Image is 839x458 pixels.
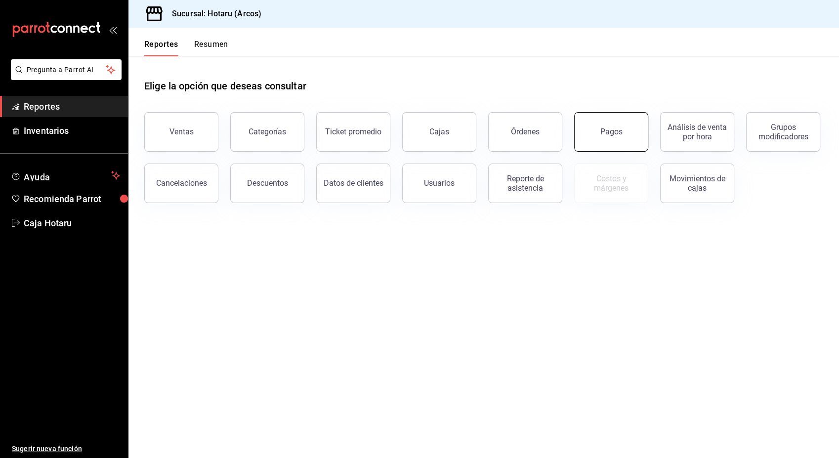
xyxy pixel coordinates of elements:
[144,40,228,56] div: navigation tabs
[144,164,218,203] button: Cancelaciones
[316,164,390,203] button: Datos de clientes
[24,124,120,137] span: Inventarios
[324,178,383,188] div: Datos de clientes
[12,444,120,454] span: Sugerir nueva función
[402,112,476,152] a: Cajas
[230,112,304,152] button: Categorías
[247,178,288,188] div: Descuentos
[144,112,218,152] button: Ventas
[24,169,107,181] span: Ayuda
[169,127,194,136] div: Ventas
[429,126,450,138] div: Cajas
[325,127,381,136] div: Ticket promedio
[144,40,178,56] button: Reportes
[495,174,556,193] div: Reporte de asistencia
[424,178,455,188] div: Usuarios
[660,164,734,203] button: Movimientos de cajas
[24,100,120,113] span: Reportes
[660,112,734,152] button: Análisis de venta por hora
[402,164,476,203] button: Usuarios
[488,112,562,152] button: Órdenes
[316,112,390,152] button: Ticket promedio
[581,174,642,193] div: Costos y márgenes
[574,164,648,203] button: Contrata inventarios para ver este reporte
[11,59,122,80] button: Pregunta a Parrot AI
[109,26,117,34] button: open_drawer_menu
[144,79,306,93] h1: Elige la opción que deseas consultar
[574,112,648,152] button: Pagos
[511,127,540,136] div: Órdenes
[156,178,207,188] div: Cancelaciones
[753,123,814,141] div: Grupos modificadores
[7,72,122,82] a: Pregunta a Parrot AI
[164,8,261,20] h3: Sucursal: Hotaru (Arcos)
[249,127,286,136] div: Categorías
[667,123,728,141] div: Análisis de venta por hora
[24,192,120,206] span: Recomienda Parrot
[24,216,120,230] span: Caja Hotaru
[667,174,728,193] div: Movimientos de cajas
[27,65,106,75] span: Pregunta a Parrot AI
[746,112,820,152] button: Grupos modificadores
[488,164,562,203] button: Reporte de asistencia
[600,127,623,136] div: Pagos
[230,164,304,203] button: Descuentos
[194,40,228,56] button: Resumen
